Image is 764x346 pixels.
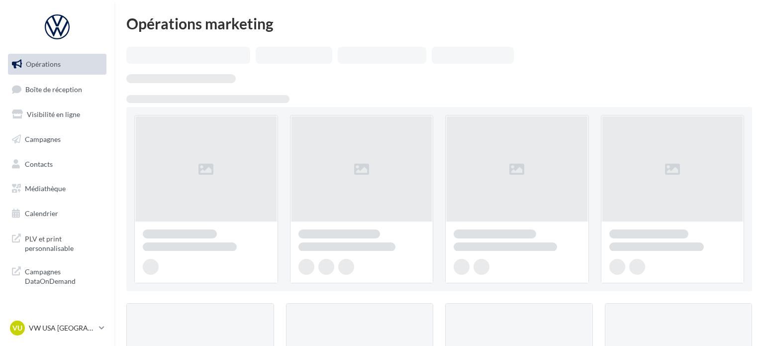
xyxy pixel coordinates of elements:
[27,110,80,118] span: Visibilité en ligne
[25,232,102,253] span: PLV et print personnalisable
[25,85,82,93] span: Boîte de réception
[29,323,95,333] p: VW USA [GEOGRAPHIC_DATA]
[25,184,66,193] span: Médiathèque
[6,203,108,224] a: Calendrier
[6,261,108,290] a: Campagnes DataOnDemand
[25,265,102,286] span: Campagnes DataOnDemand
[6,79,108,100] a: Boîte de réception
[6,104,108,125] a: Visibilité en ligne
[126,16,752,31] div: Opérations marketing
[6,54,108,75] a: Opérations
[25,209,58,218] span: Calendrier
[26,60,61,68] span: Opérations
[25,159,53,168] span: Contacts
[12,323,22,333] span: VU
[8,319,106,338] a: VU VW USA [GEOGRAPHIC_DATA]
[6,178,108,199] a: Médiathèque
[6,129,108,150] a: Campagnes
[6,154,108,175] a: Contacts
[6,228,108,257] a: PLV et print personnalisable
[25,135,61,143] span: Campagnes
